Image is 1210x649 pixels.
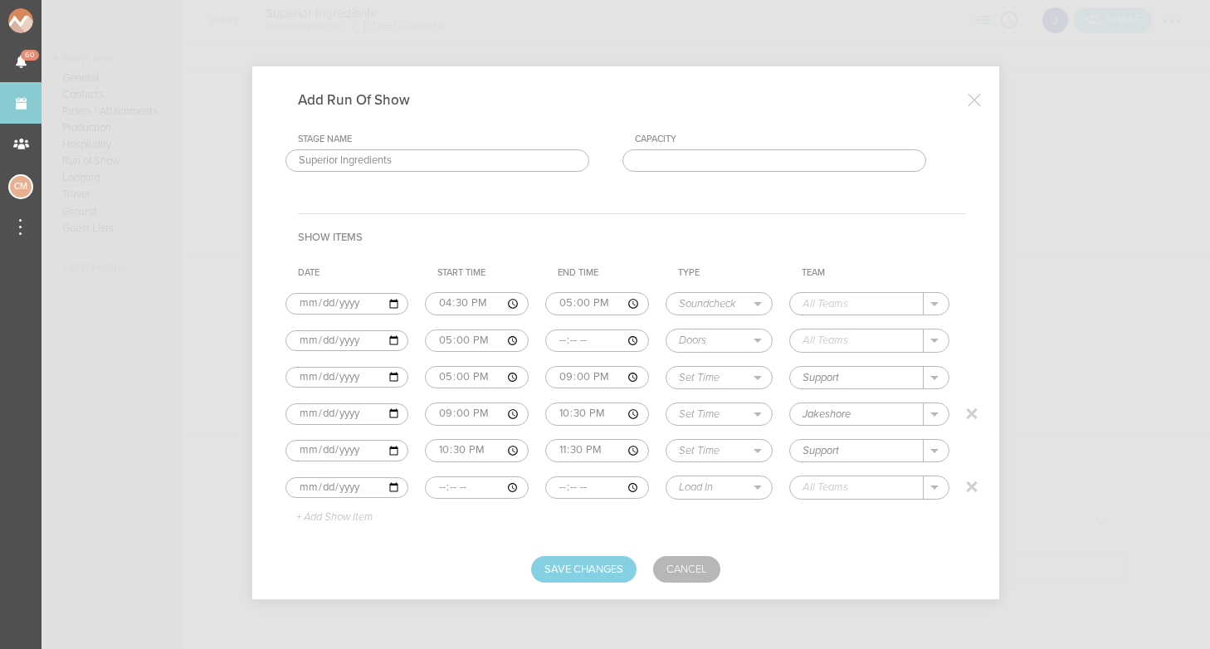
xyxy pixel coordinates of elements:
[924,476,949,498] button: .
[790,440,924,461] input: All Teams
[8,8,102,33] img: NOMAD
[924,440,949,461] button: .
[285,149,589,173] input: Main Stage
[790,367,924,388] input: All Teams
[545,261,666,285] th: End Time
[298,91,435,109] h4: Add Run Of Show
[666,261,789,285] th: Type
[531,556,637,583] button: Save Changes
[635,134,926,145] div: Capacity
[790,476,924,498] input: All Teams
[790,403,924,425] input: All Teams
[284,511,373,525] p: + Add Show Item
[790,329,924,351] input: All Teams
[789,261,966,285] th: Team
[21,50,39,61] span: 60
[924,367,949,388] button: .
[298,213,966,261] h4: Show Items
[425,261,545,285] th: Start Time
[790,293,924,315] input: All Teams
[924,403,949,425] button: .
[924,293,949,315] button: .
[924,329,949,351] button: .
[298,134,589,145] div: Stage Name
[653,556,720,583] a: Cancel
[285,261,425,285] th: Date
[8,174,33,199] div: Charlie McGinley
